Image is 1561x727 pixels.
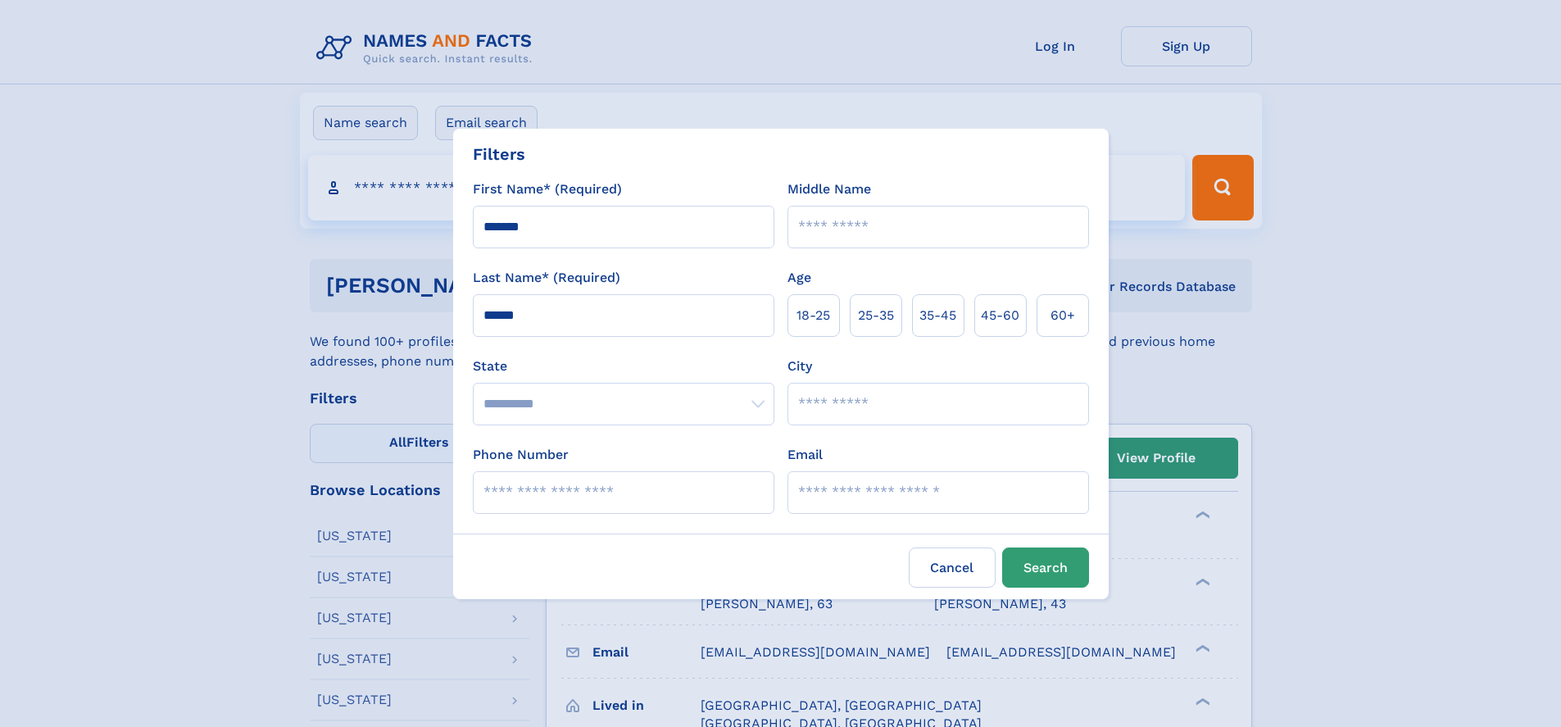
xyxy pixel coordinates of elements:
label: Cancel [909,548,996,588]
button: Search [1002,548,1089,588]
label: Last Name* (Required) [473,268,620,288]
span: 45‑60 [981,306,1019,325]
label: First Name* (Required) [473,179,622,199]
label: Email [787,445,823,465]
label: State [473,357,774,376]
span: 60+ [1050,306,1075,325]
label: Middle Name [787,179,871,199]
label: City [787,357,812,376]
div: Filters [473,142,525,166]
span: 25‑35 [858,306,894,325]
label: Phone Number [473,445,569,465]
label: Age [787,268,811,288]
span: 35‑45 [919,306,956,325]
span: 18‑25 [796,306,830,325]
